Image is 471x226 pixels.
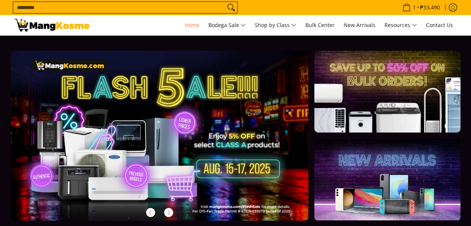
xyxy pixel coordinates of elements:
[208,21,246,30] span: Bodega Sale
[419,5,441,10] span: ₱33,490
[225,2,237,13] button: Search
[384,21,417,30] span: Resources
[426,21,453,29] span: Contact Us
[181,15,203,35] a: Home
[305,21,335,29] span: Bulk Center
[302,15,338,35] a: Bulk Center
[400,3,442,12] span: •
[205,15,250,35] a: Bodega Sale
[15,19,90,32] img: Mang Kosme: Your Home Appliances Warehouse Sale Partner!
[251,15,300,35] a: Shop by Class
[97,15,457,35] nav: Main Menu
[344,21,375,29] span: New Arrivals
[160,204,177,221] button: Next
[340,15,379,35] a: New Arrivals
[422,15,457,35] a: Contact Us
[142,204,159,221] button: Previous
[381,15,421,35] a: Resources
[412,5,417,10] span: 1
[185,21,199,29] span: Home
[255,21,296,30] span: Shop by Class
